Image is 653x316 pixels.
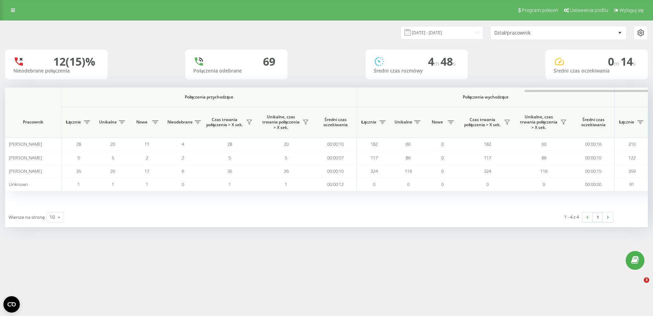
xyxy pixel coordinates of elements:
[394,119,412,125] span: Unikalne
[79,94,339,100] span: Połączenia przychodzące
[406,141,411,147] span: 60
[76,141,81,147] span: 28
[577,117,609,128] span: Średni czas oczekiwania
[453,60,456,67] span: s
[371,155,378,161] span: 117
[13,68,99,74] div: Nieodebrane połączenia
[228,181,231,187] span: 1
[9,141,42,147] span: [PERSON_NAME]
[263,55,275,68] div: 69
[441,155,444,161] span: 0
[373,181,375,187] span: 0
[99,119,117,125] span: Unikalne
[441,168,444,174] span: 0
[614,60,621,67] span: m
[146,181,148,187] span: 1
[371,141,378,147] span: 182
[441,181,444,187] span: 0
[182,168,184,174] span: 6
[227,141,232,147] span: 28
[146,155,148,161] span: 2
[572,151,615,164] td: 00:00:10
[628,141,636,147] span: 210
[429,119,446,125] span: Nowe
[406,155,411,161] span: 86
[486,181,489,187] span: 0
[434,60,441,67] span: m
[133,119,150,125] span: Nowe
[407,181,409,187] span: 0
[542,155,546,161] span: 86
[112,155,114,161] span: 5
[572,137,615,151] td: 00:00:16
[167,119,193,125] span: Nieodebrane
[484,141,491,147] span: 182
[373,94,599,100] span: Połączenia wychodzące
[371,168,378,174] span: 324
[484,155,491,161] span: 117
[9,181,28,187] span: Unknown
[593,212,603,222] a: 1
[428,54,441,69] span: 4
[441,54,456,69] span: 48
[319,117,351,128] span: Średni czas oczekiwania
[374,68,460,74] div: Średni czas rozmówy
[633,60,636,67] span: s
[405,168,412,174] span: 116
[554,68,640,74] div: Średni czas oczekiwania
[628,168,636,174] span: 359
[182,181,184,187] span: 0
[144,168,149,174] span: 17
[76,168,81,174] span: 35
[285,155,287,161] span: 5
[78,155,80,161] span: 5
[630,277,646,294] iframe: Intercom live chat
[50,214,55,221] div: 10
[620,8,644,13] span: Wyloguj się
[261,114,301,130] span: Unikalne, czas trwania połączenia > X sek.
[540,168,547,174] span: 116
[484,168,491,174] span: 324
[360,119,377,125] span: Łącznie
[11,119,55,125] span: Pracownik
[9,168,42,174] span: [PERSON_NAME]
[110,168,115,174] span: 26
[9,214,45,220] span: Wiersze na stronę
[644,277,649,283] span: 3
[65,119,82,125] span: Łącznie
[314,178,357,191] td: 00:00:12
[112,181,114,187] span: 1
[284,141,289,147] span: 20
[543,181,545,187] span: 0
[227,168,232,174] span: 35
[205,117,244,128] span: Czas trwania połączenia > X sek.
[494,30,576,36] div: Dział/pracownik
[228,155,231,161] span: 5
[572,178,615,191] td: 00:00:00
[519,114,558,130] span: Unikalne, czas trwania połączenia > X sek.
[193,68,279,74] div: Połączenia odebrane
[608,54,621,69] span: 0
[629,181,634,187] span: 91
[9,155,42,161] span: [PERSON_NAME]
[621,54,636,69] span: 14
[53,55,95,68] div: 12 (15)%
[144,141,149,147] span: 11
[542,141,546,147] span: 60
[628,155,636,161] span: 122
[314,151,357,164] td: 00:00:07
[618,119,635,125] span: Łącznie
[441,141,444,147] span: 0
[284,168,289,174] span: 26
[285,181,287,187] span: 1
[182,141,184,147] span: 4
[314,164,357,178] td: 00:00:10
[564,213,579,220] div: 1 - 4 z 4
[570,8,608,13] span: Ustawienia profilu
[78,181,80,187] span: 1
[522,8,558,13] span: Program poleceń
[463,117,502,128] span: Czas trwania połączenia > X sek.
[3,296,20,313] button: Open CMP widget
[314,137,357,151] td: 00:00:10
[572,164,615,178] td: 00:00:15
